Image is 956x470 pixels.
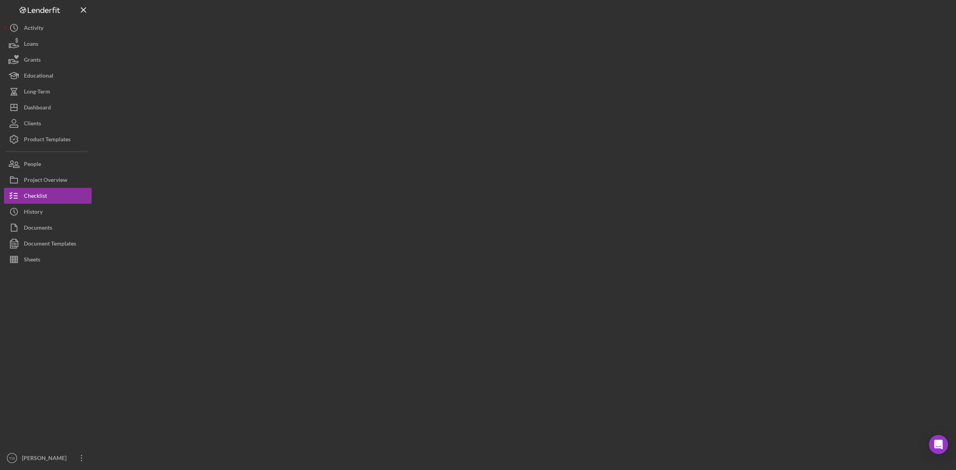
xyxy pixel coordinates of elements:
[24,115,41,133] div: Clients
[24,99,51,117] div: Dashboard
[24,36,38,54] div: Loans
[24,220,52,238] div: Documents
[24,236,76,254] div: Document Templates
[24,52,41,70] div: Grants
[4,52,92,68] button: Grants
[24,188,47,206] div: Checklist
[24,204,43,222] div: History
[9,456,16,460] text: TW
[4,115,92,131] button: Clients
[4,84,92,99] button: Long-Term
[4,99,92,115] button: Dashboard
[24,156,41,174] div: People
[4,131,92,147] button: Product Templates
[20,450,72,468] div: [PERSON_NAME]
[24,131,71,149] div: Product Templates
[4,20,92,36] button: Activity
[4,236,92,252] button: Document Templates
[4,68,92,84] button: Educational
[4,204,92,220] button: History
[24,252,40,269] div: Sheets
[24,68,53,86] div: Educational
[4,36,92,52] button: Loans
[4,172,92,188] button: Project Overview
[4,156,92,172] button: People
[24,172,67,190] div: Project Overview
[4,252,92,267] button: Sheets
[929,435,948,454] div: Open Intercom Messenger
[24,20,43,38] div: Activity
[4,450,92,466] button: TW[PERSON_NAME]
[4,220,92,236] button: Documents
[24,84,50,101] div: Long-Term
[4,188,92,204] button: Checklist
